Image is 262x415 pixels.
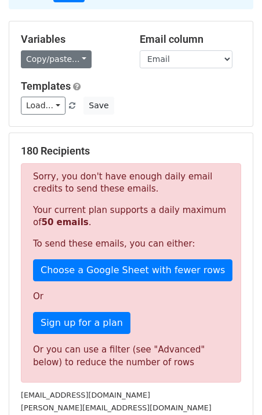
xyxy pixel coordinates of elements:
small: [EMAIL_ADDRESS][DOMAIN_NAME] [21,391,150,399]
iframe: Chat Widget [204,359,262,415]
p: Your current plan supports a daily maximum of . [33,204,229,229]
strong: 50 emails [41,217,88,227]
p: Or [33,291,229,303]
p: To send these emails, you can either: [33,238,229,250]
div: Or you can use a filter (see "Advanced" below) to reduce the number of rows [33,343,229,369]
h5: Variables [21,33,122,46]
button: Save [83,97,114,115]
small: [PERSON_NAME][EMAIL_ADDRESS][DOMAIN_NAME] [21,403,212,412]
div: Chatt-widget [204,359,262,415]
a: Choose a Google Sheet with fewer rows [33,259,232,281]
p: Sorry, you don't have enough daily email credits to send these emails. [33,171,229,195]
a: Templates [21,80,71,92]
a: Copy/paste... [21,50,92,68]
a: Load... [21,97,65,115]
h5: Email column [140,33,241,46]
h5: 180 Recipients [21,145,241,157]
a: Sign up for a plan [33,312,130,334]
